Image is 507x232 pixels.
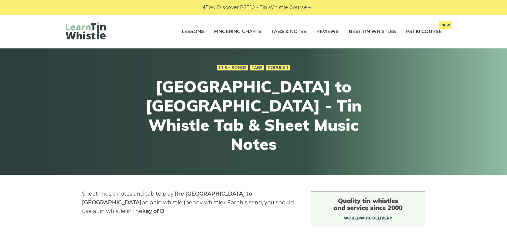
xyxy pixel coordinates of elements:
[214,23,261,40] a: Fingering Charts
[406,23,442,40] a: PST10 CourseNew
[182,23,204,40] a: Lessons
[349,23,396,40] a: Best Tin Whistles
[66,22,106,39] img: LearnTinWhistle.com
[131,77,376,154] h1: [GEOGRAPHIC_DATA] to [GEOGRAPHIC_DATA] - Tin Whistle Tab & Sheet Music Notes
[266,65,290,70] a: Popular
[439,21,452,29] span: New
[82,190,295,216] p: Sheet music notes and tab to play on a tin whistle (penny whistle). For this song, you should use...
[316,23,339,40] a: Reviews
[271,23,306,40] a: Tabs & Notes
[250,65,264,70] a: Tabs
[142,208,164,214] strong: key of D
[217,65,248,70] a: Irish Songs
